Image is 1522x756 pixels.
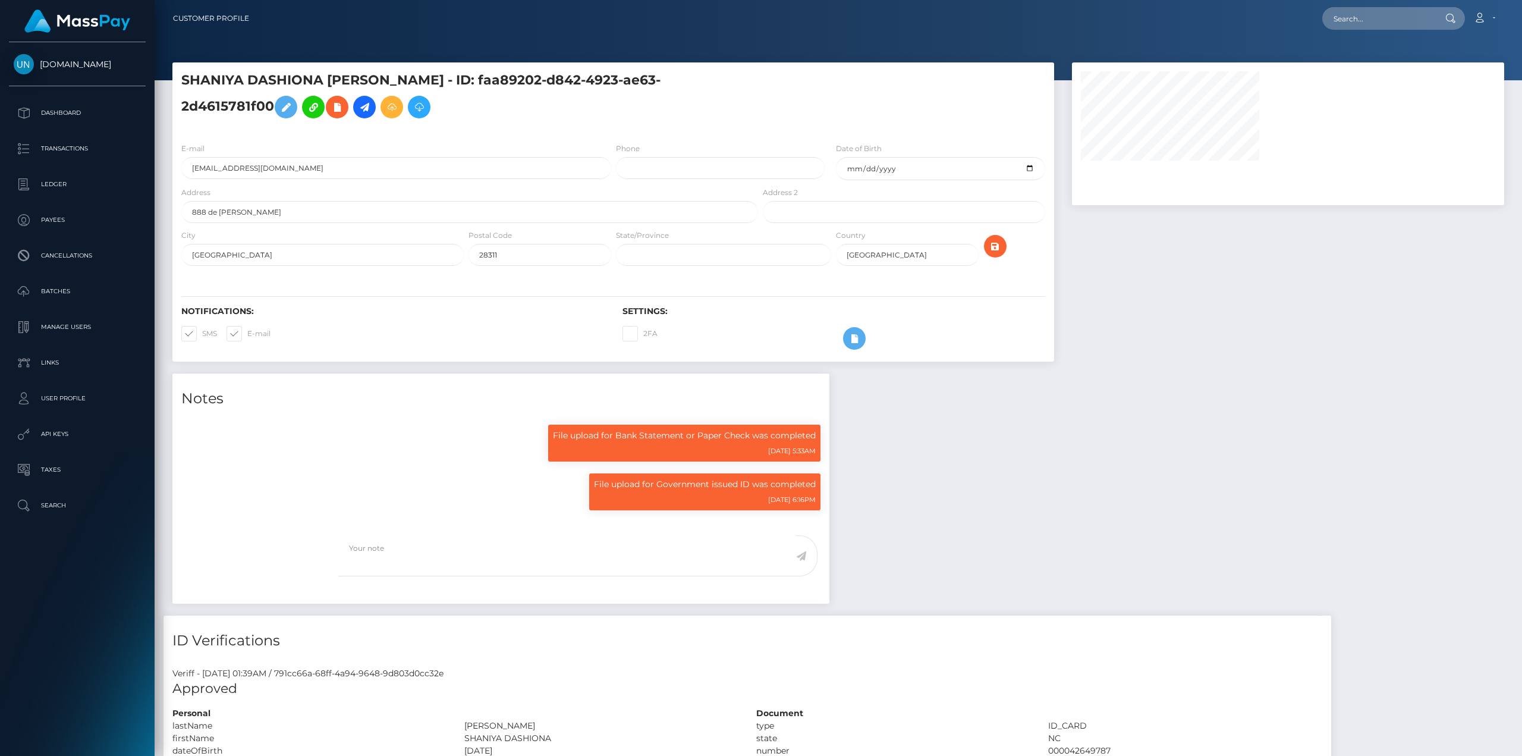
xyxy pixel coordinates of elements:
[14,390,141,407] p: User Profile
[163,720,455,732] div: lastName
[172,425,829,473] div: GENERAL
[14,461,141,479] p: Taxes
[181,230,196,241] label: City
[9,59,146,70] span: [DOMAIN_NAME]
[9,455,146,485] a: Taxes
[14,247,141,265] p: Cancellations
[1039,732,1331,745] div: NC
[14,497,141,515] p: Search
[1039,720,1331,732] div: ID_CARD
[747,732,1039,745] div: state
[181,306,605,316] h6: Notifications:
[14,104,141,122] p: Dashboard
[14,140,141,158] p: Transactions
[455,720,747,732] div: [PERSON_NAME]
[9,134,146,164] a: Transactions
[181,71,751,124] h5: SHANIYA DASHIONA [PERSON_NAME] - ID: faa89202-d842-4923-ae63-2d4615781f00
[9,419,146,449] a: API Keys
[836,143,882,154] label: Date of Birth
[14,354,141,372] p: Links
[9,384,146,413] a: User Profile
[9,348,146,378] a: Links
[14,211,141,229] p: Payees
[756,708,803,719] strong: Document
[9,491,146,520] a: Search
[172,708,210,719] strong: Personal
[24,10,130,33] img: MassPay Logo
[747,720,1039,732] div: type
[227,326,271,341] label: E-mail
[14,318,141,336] p: Manage Users
[9,170,146,199] a: Ledger
[163,667,1331,680] div: Veriff - [DATE] 01:39AM / 791cc66a-68ff-4a94-9648-9d803d0cc32e
[836,230,866,241] label: Country
[9,312,146,342] a: Manage Users
[172,680,1322,698] h5: Approved
[553,429,816,442] p: File upload for Bank Statement or Paper Check was completed
[9,241,146,271] a: Cancellations
[594,478,816,491] p: File upload for Government issued ID was completed
[353,96,376,118] a: Initiate Payout
[14,54,34,74] img: Unlockt.me
[763,187,798,198] label: Address 2
[181,187,210,198] label: Address
[9,98,146,128] a: Dashboard
[768,447,816,455] small: [DATE] 5:33AM
[768,495,816,504] small: [DATE] 6:16PM
[622,326,658,341] label: 2FA
[9,277,146,306] a: Batches
[468,230,512,241] label: Postal Code
[616,230,669,241] label: State/Province
[173,6,249,31] a: Customer Profile
[14,175,141,193] p: Ledger
[1322,7,1434,30] input: Search...
[172,630,1322,651] h4: ID Verifications
[9,205,146,235] a: Payees
[14,283,141,300] p: Batches
[172,473,829,522] div: GENERAL
[163,732,455,745] div: firstName
[455,732,747,745] div: SHANIYA DASHIONA
[181,388,820,409] h4: Notes
[622,306,1046,316] h6: Settings:
[181,143,205,154] label: E-mail
[181,326,217,341] label: SMS
[14,425,141,443] p: API Keys
[616,143,640,154] label: Phone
